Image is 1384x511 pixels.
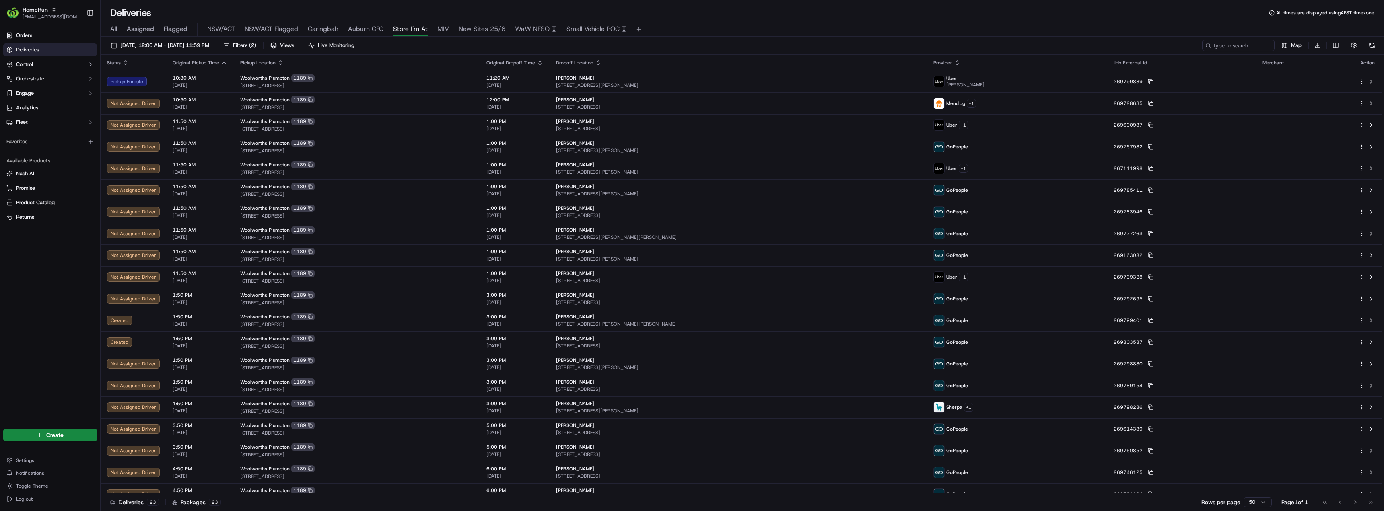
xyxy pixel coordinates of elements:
[486,314,543,320] span: 3:00 PM
[556,96,594,103] span: [PERSON_NAME]
[556,212,920,219] span: [STREET_ADDRESS]
[556,299,920,306] span: [STREET_ADDRESS]
[6,170,94,177] a: Nash AI
[173,400,227,407] span: 1:50 PM
[16,170,34,177] span: Nash AI
[173,379,227,385] span: 1:50 PM
[291,226,315,234] div: 1189
[280,42,294,49] span: Views
[173,191,227,197] span: [DATE]
[556,191,920,197] span: [STREET_ADDRESS][PERSON_NAME]
[173,270,227,277] span: 11:50 AM
[173,234,227,240] span: [DATE]
[934,207,944,217] img: gopeople_logo.png
[308,24,338,34] span: Caringbah
[486,227,543,233] span: 1:00 PM
[16,90,34,97] span: Engage
[946,187,968,193] span: GoPeople
[1276,10,1374,16] span: All times are displayed using AEST timezone
[1114,469,1143,476] span: 269746125
[556,292,594,298] span: [PERSON_NAME]
[556,256,920,262] span: [STREET_ADDRESS][PERSON_NAME]
[240,75,290,81] span: Woolworths Plumpton
[240,400,290,407] span: Woolworths Plumpton
[291,335,315,342] div: 1189
[173,248,227,255] span: 11:50 AM
[556,162,594,168] span: [PERSON_NAME]
[348,24,383,34] span: Auburn CFC
[3,58,97,71] button: Control
[173,212,227,219] span: [DATE]
[291,74,315,82] div: 1189
[291,140,315,147] div: 1189
[556,343,920,349] span: [STREET_ADDRESS]
[291,96,315,103] div: 1189
[1114,274,1143,280] span: 269739328
[291,205,315,212] div: 1189
[933,60,952,66] span: Provider
[934,272,944,282] img: uber-new-logo.jpeg
[1114,209,1153,215] button: 269783946
[16,32,32,39] span: Orders
[934,163,944,174] img: uber-new-logo.jpeg
[946,361,968,367] span: GoPeople
[173,343,227,349] span: [DATE]
[3,43,97,56] a: Deliveries
[934,467,944,478] img: gopeople_logo.png
[486,379,543,385] span: 3:00 PM
[1114,165,1143,172] span: 267111998
[946,75,957,82] span: Uber
[486,82,543,88] span: [DATE]
[240,169,474,176] span: [STREET_ADDRESS]
[173,169,227,175] span: [DATE]
[934,337,944,347] img: gopeople_logo.png
[556,205,594,211] span: [PERSON_NAME]
[946,296,968,302] span: GoPeople
[1114,339,1153,345] button: 269803587
[291,183,315,190] div: 1189
[3,72,97,85] button: Orchestrate
[173,357,227,363] span: 1:50 PM
[240,314,290,320] span: Woolworths Plumpton
[3,101,97,114] a: Analytics
[240,379,290,385] span: Woolworths Plumpton
[3,87,97,100] button: Engage
[1114,252,1153,259] button: 269163082
[934,228,944,239] img: gopeople_logo.png
[556,248,594,255] span: [PERSON_NAME]
[3,211,97,224] button: Returns
[249,42,256,49] span: ( 2 )
[240,270,290,277] span: Woolworths Plumpton
[486,169,543,175] span: [DATE]
[1114,382,1143,389] span: 269789154
[6,199,94,206] a: Product Catalog
[240,183,290,190] span: Woolworths Plumpton
[240,104,474,111] span: [STREET_ADDRESS]
[486,335,543,342] span: 3:00 PM
[267,40,298,51] button: Views
[3,480,97,492] button: Toggle Theme
[1114,60,1147,66] span: Job External Id
[486,96,543,103] span: 12:00 PM
[3,182,97,195] button: Promise
[1114,296,1143,302] span: 269792695
[1114,426,1153,432] button: 269614339
[934,359,944,369] img: gopeople_logo.png
[16,46,39,53] span: Deliveries
[207,24,235,34] span: NSW/ACT
[486,386,543,392] span: [DATE]
[220,40,260,51] button: Filters(2)
[1114,317,1143,324] span: 269799401
[1114,339,1143,345] span: 269803587
[486,147,543,154] span: [DATE]
[967,99,976,108] button: +1
[233,42,256,49] span: Filters
[1114,165,1153,172] button: 267111998
[556,270,594,277] span: [PERSON_NAME]
[1366,40,1378,51] button: Refresh
[934,402,944,412] img: sherpa_logo.png
[486,212,543,219] span: [DATE]
[1114,469,1153,476] button: 269746125
[240,234,474,241] span: [STREET_ADDRESS]
[23,14,80,20] span: [EMAIL_ADDRESS][DOMAIN_NAME]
